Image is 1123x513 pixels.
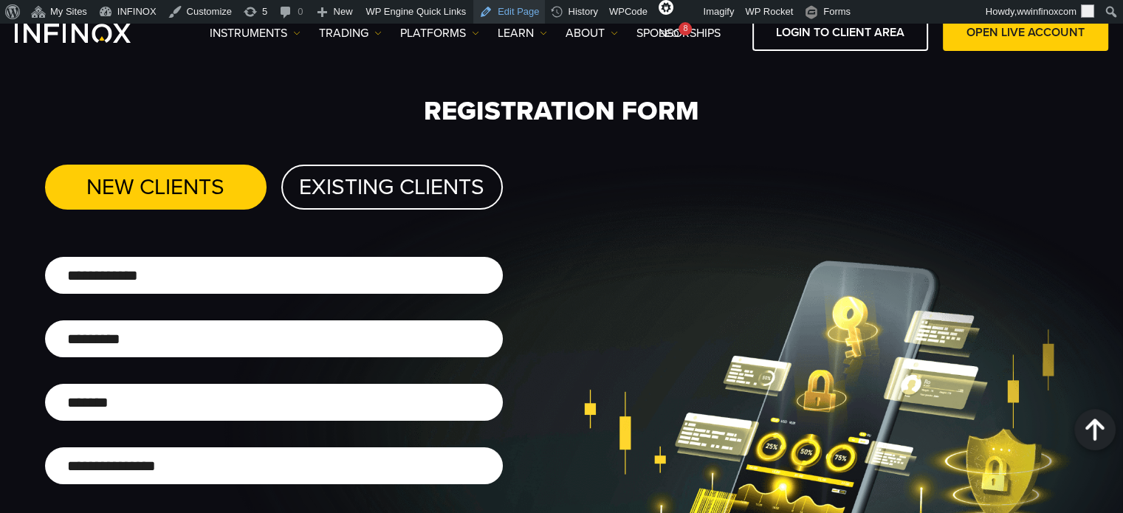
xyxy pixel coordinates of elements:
[400,24,479,42] a: PLATFORMS
[659,28,679,39] span: SEO
[45,165,267,210] div: New Clients
[943,15,1108,51] a: OPEN LIVE ACCOUNT
[566,24,618,42] a: ABOUT
[210,24,301,42] a: Instruments
[679,22,692,35] div: 8
[752,15,928,51] a: LOGIN TO CLIENT AREA
[498,24,547,42] a: Learn
[319,24,382,42] a: TRADING
[1017,6,1076,17] span: wwinfinoxcom
[281,165,503,210] div: Existing Clients
[636,24,721,42] a: SPONSORSHIPS
[15,24,165,43] a: INFINOX Logo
